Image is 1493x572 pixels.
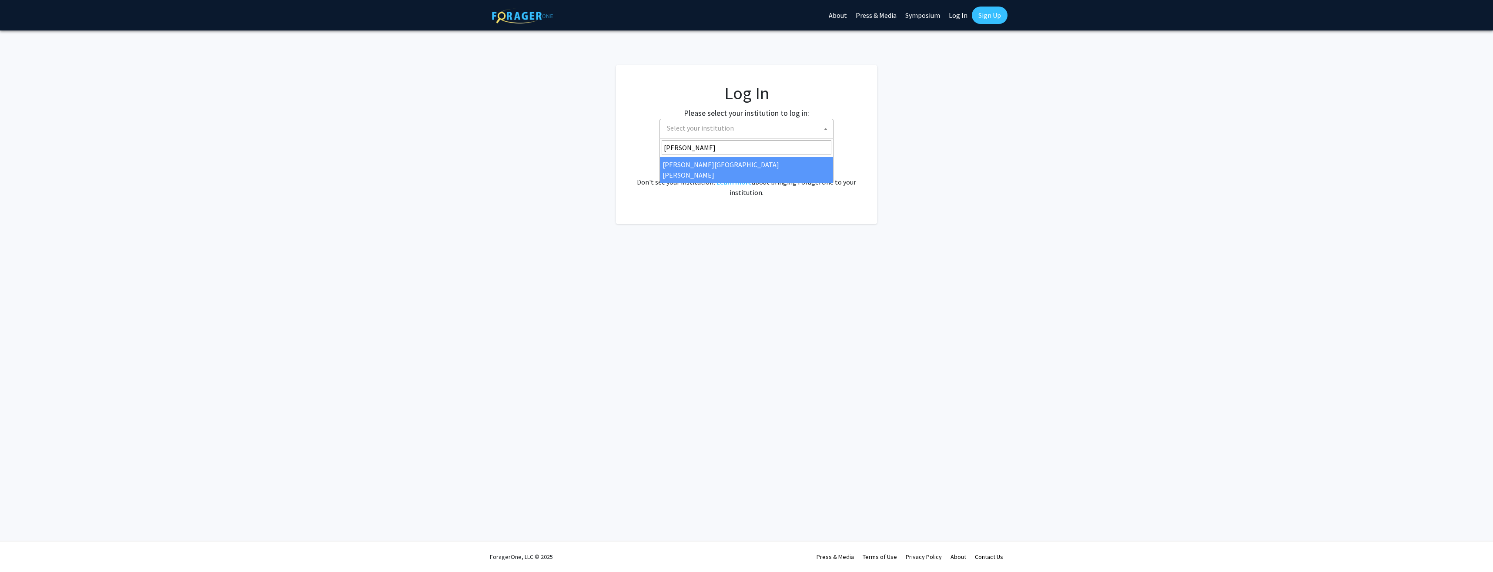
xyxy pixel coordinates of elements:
a: Privacy Policy [906,553,942,561]
a: Terms of Use [863,553,897,561]
input: Search [662,140,831,155]
img: ForagerOne Logo [492,8,553,24]
a: Sign Up [972,7,1008,24]
a: Press & Media [817,553,854,561]
li: [PERSON_NAME][GEOGRAPHIC_DATA][PERSON_NAME] [660,157,833,183]
a: Contact Us [975,553,1003,561]
div: ForagerOne, LLC © 2025 [490,542,553,572]
a: About [951,553,966,561]
iframe: Chat [7,533,37,565]
span: Select your institution [659,119,834,138]
div: No account? . Don't see your institution? about bringing ForagerOne to your institution. [633,156,860,198]
span: Select your institution [663,119,833,137]
span: Select your institution [667,124,734,132]
h1: Log In [633,83,860,104]
label: Please select your institution to log in: [684,107,809,119]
